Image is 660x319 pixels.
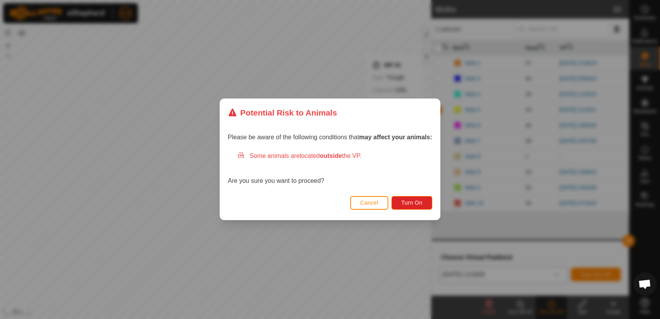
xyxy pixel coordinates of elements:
span: Please be aware of the following conditions that [228,134,432,141]
div: Open chat [633,272,657,296]
div: Are you sure you want to proceed? [228,152,432,186]
button: Turn On [392,196,432,210]
strong: may affect your animals: [359,134,432,141]
span: Turn On [402,200,423,206]
span: Cancel [360,200,379,206]
div: Potential Risk to Animals [228,107,337,119]
span: located the VP. [300,153,361,159]
strong: outside [320,153,342,159]
button: Cancel [350,196,389,210]
div: Some animals are [237,152,432,161]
